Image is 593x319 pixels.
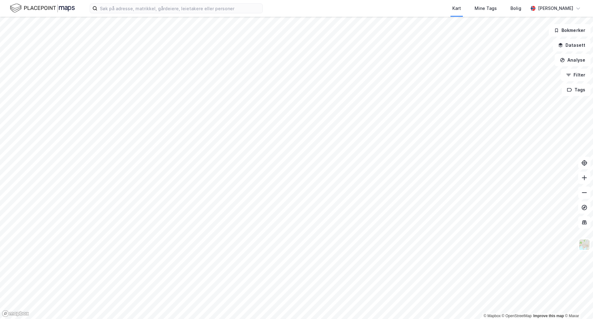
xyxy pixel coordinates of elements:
[510,5,521,12] div: Bolig
[549,24,591,37] button: Bokmerker
[562,84,591,96] button: Tags
[484,314,501,318] a: Mapbox
[10,3,75,14] img: logo.f888ab2527a4732fd821a326f86c7f29.svg
[97,4,262,13] input: Søk på adresse, matrikkel, gårdeiere, leietakere eller personer
[578,239,590,251] img: Z
[502,314,532,318] a: OpenStreetMap
[533,314,564,318] a: Improve this map
[553,39,591,51] button: Datasett
[2,310,29,317] a: Mapbox homepage
[475,5,497,12] div: Mine Tags
[562,289,593,319] iframe: Chat Widget
[538,5,573,12] div: [PERSON_NAME]
[555,54,591,66] button: Analyse
[561,69,591,81] button: Filter
[452,5,461,12] div: Kart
